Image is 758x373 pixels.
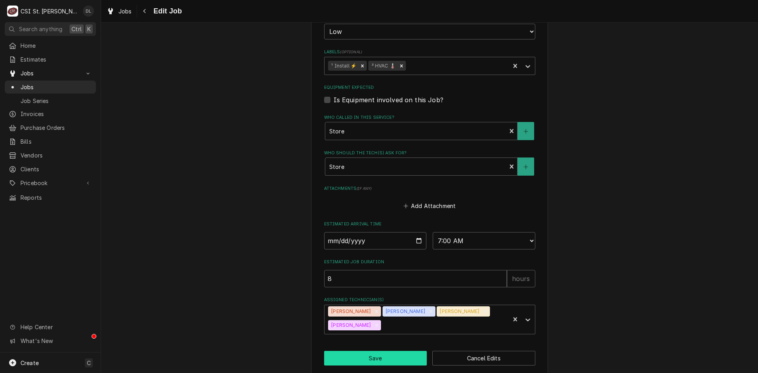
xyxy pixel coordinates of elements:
[334,95,443,105] label: Is Equipment involved on this Job?
[87,25,91,33] span: K
[5,53,96,66] a: Estimates
[523,164,528,170] svg: Create New Contact
[7,6,18,17] div: C
[103,5,135,18] a: Jobs
[21,55,92,64] span: Estimates
[7,6,18,17] div: CSI St. Louis's Avatar
[507,270,535,287] div: hours
[427,306,435,317] div: Remove Mike Barnett
[324,221,535,227] label: Estimated Arrival Time
[5,107,96,120] a: Invoices
[324,351,427,366] button: Save
[5,67,96,80] a: Go to Jobs
[83,6,94,17] div: DL
[21,7,79,15] div: CSI St. [PERSON_NAME]
[372,320,381,330] div: Remove Trevor Johnson
[324,297,535,303] label: Assigned Technician(s)
[402,201,457,212] button: Add Attachment
[151,6,182,17] span: Edit Job
[518,157,534,176] button: Create New Contact
[5,334,96,347] a: Go to What's New
[118,7,132,15] span: Jobs
[328,320,372,330] div: [PERSON_NAME]
[21,137,92,146] span: Bills
[328,61,358,71] div: ¹ Install ⚡️
[383,306,427,317] div: [PERSON_NAME]
[71,25,82,33] span: Ctrl
[21,337,91,345] span: What's New
[139,5,151,17] button: Navigate back
[328,306,372,317] div: [PERSON_NAME]
[437,306,481,317] div: [PERSON_NAME]
[324,221,535,249] div: Estimated Arrival Time
[5,176,96,189] a: Go to Pricebook
[21,41,92,50] span: Home
[518,122,534,140] button: Create New Contact
[372,306,381,317] div: Remove Jeff George
[21,151,92,159] span: Vendors
[324,186,535,192] label: Attachments
[324,351,535,366] div: Button Group
[432,351,535,366] button: Cancel Edits
[5,191,96,204] a: Reports
[21,97,92,105] span: Job Series
[5,163,96,176] a: Clients
[324,13,535,39] div: Priority
[21,124,92,132] span: Purchase Orders
[5,22,96,36] button: Search anythingCtrlK
[324,150,535,156] label: Who should the tech(s) ask for?
[5,121,96,134] a: Purchase Orders
[324,84,535,91] label: Equipment Expected
[87,359,91,367] span: C
[21,193,92,202] span: Reports
[324,186,535,212] div: Attachments
[324,150,535,176] div: Who should the tech(s) ask for?
[523,129,528,134] svg: Create New Contact
[5,81,96,94] a: Jobs
[21,179,80,187] span: Pricebook
[5,94,96,107] a: Job Series
[324,232,427,249] input: Date
[21,110,92,118] span: Invoices
[324,259,535,287] div: Estimated Job Duration
[21,323,91,331] span: Help Center
[324,49,535,55] label: Labels
[83,6,94,17] div: David Lindsey's Avatar
[21,69,80,77] span: Jobs
[324,114,535,140] div: Who called in this service?
[324,114,535,121] label: Who called in this service?
[21,83,92,91] span: Jobs
[324,297,535,334] div: Assigned Technician(s)
[368,61,397,71] div: ² HVAC 🌡️
[5,39,96,52] a: Home
[5,135,96,148] a: Bills
[324,84,535,105] div: Equipment Expected
[324,259,535,265] label: Estimated Job Duration
[5,321,96,334] a: Go to Help Center
[21,360,39,366] span: Create
[358,61,367,71] div: Remove ¹ Install ⚡️
[21,165,92,173] span: Clients
[324,351,535,366] div: Button Group Row
[324,49,535,75] div: Labels
[356,186,371,191] span: ( if any )
[433,232,535,249] select: Time Select
[397,61,406,71] div: Remove ² HVAC 🌡️
[340,50,362,54] span: ( optional )
[5,149,96,162] a: Vendors
[19,25,62,33] span: Search anything
[481,306,490,317] div: Remove Steve Heppermann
